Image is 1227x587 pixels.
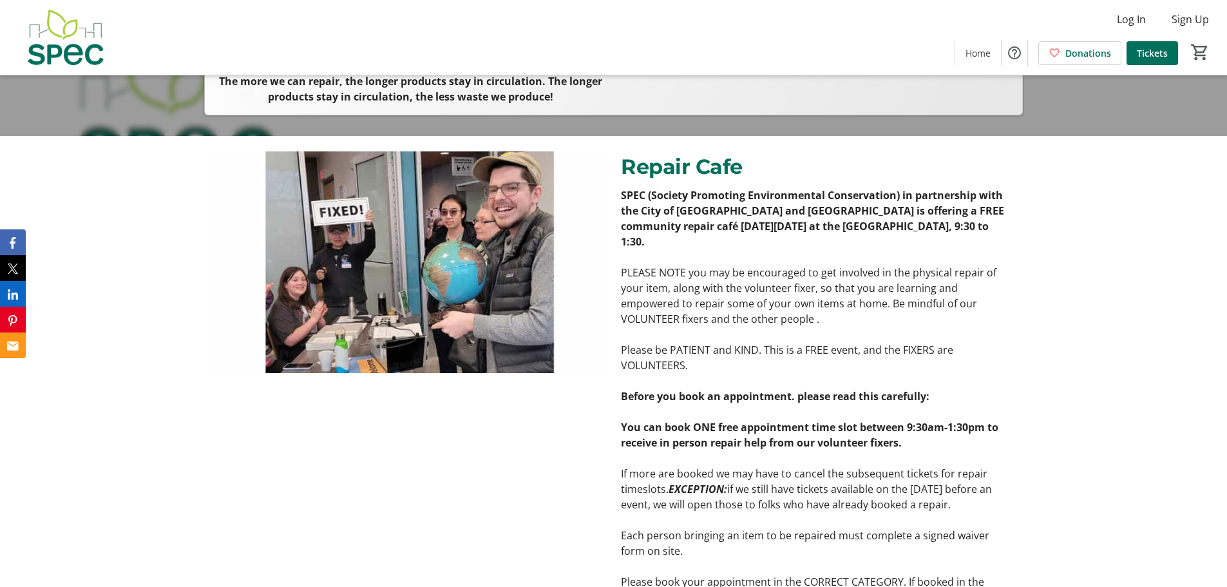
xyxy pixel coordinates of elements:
[1117,12,1146,27] span: Log In
[965,46,991,60] span: Home
[621,188,1004,249] strong: SPEC (Society Promoting Environmental Conservation) in partnership with the City of [GEOGRAPHIC_D...
[621,466,1014,512] p: If more are booked we may have to cancel the subsequent tickets for repair timeslots. if we still...
[1038,41,1121,65] a: Donations
[621,528,1014,559] p: Each person bringing an item to be repaired must complete a signed waiver form on site.
[621,420,998,450] strong: You can book ONE free appointment time slot between 9:30am-1:30pm to receive in person repair hel...
[621,151,1014,182] p: Repair Cafe
[955,41,1001,65] a: Home
[212,151,605,373] img: undefined
[621,265,1014,327] p: PLEASE NOTE you may be encouraged to get involved in the physical repair of your item, along with...
[1127,41,1178,65] a: Tickets
[1172,12,1209,27] span: Sign Up
[1188,41,1212,64] button: Cart
[621,389,929,403] strong: Before you book an appointment. please read this carefully:
[8,5,122,70] img: SPEC's Logo
[1065,46,1111,60] span: Donations
[1107,9,1156,30] button: Log In
[1161,9,1219,30] button: Sign Up
[1002,40,1027,66] button: Help
[1137,46,1168,60] span: Tickets
[669,482,727,496] em: EXCEPTION:
[621,342,1014,373] p: Please be PATIENT and KIND. This is a FREE event, and the FIXERS are VOLUNTEERS.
